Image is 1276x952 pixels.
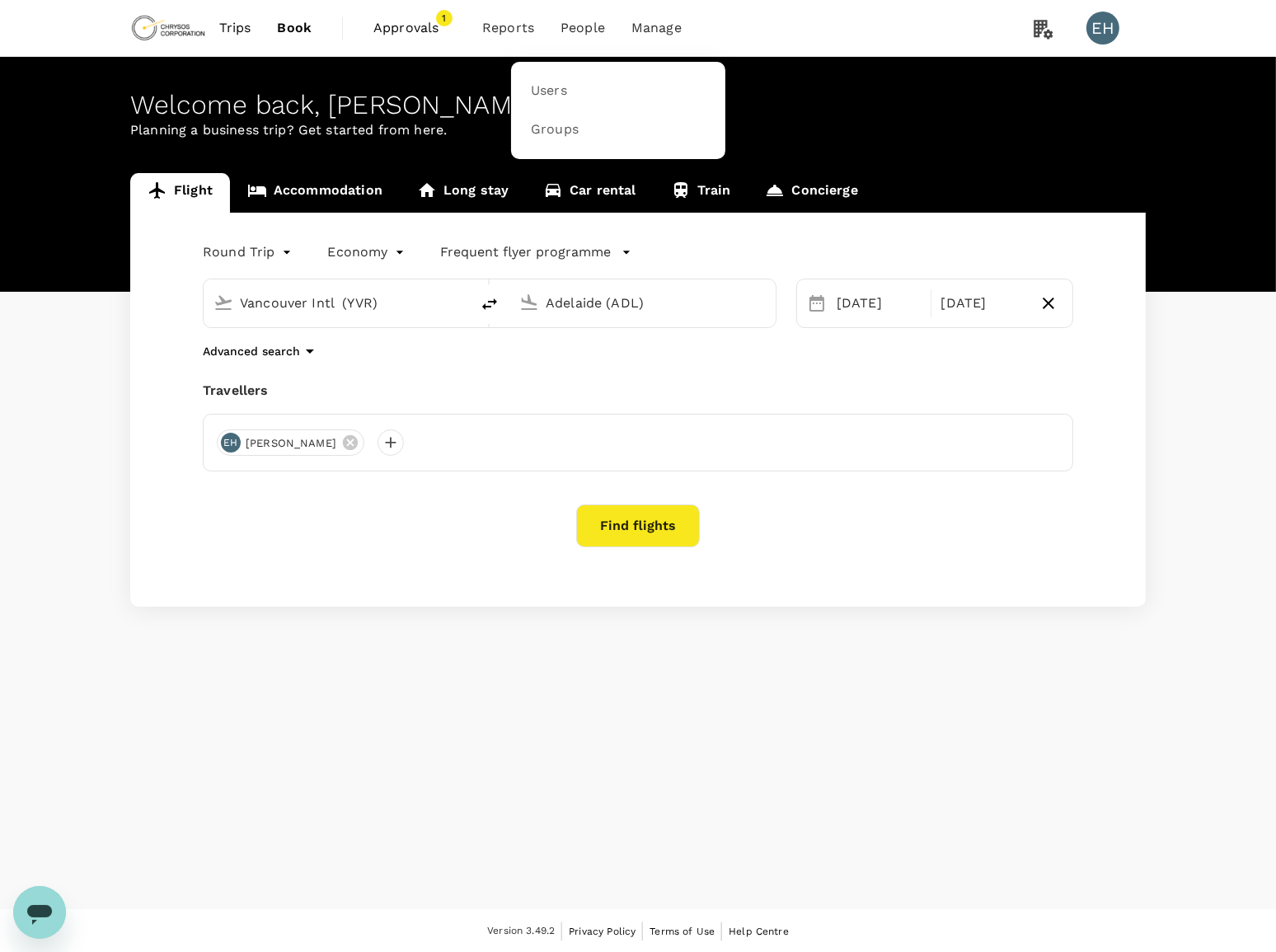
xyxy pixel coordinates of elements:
[531,120,579,139] span: Groups
[458,301,462,304] button: Open
[729,926,789,937] span: Help Centre
[203,239,295,265] div: Round Trip
[277,18,312,38] span: Book
[203,381,1073,401] div: Travellers
[441,242,631,262] button: Frequent flyer programme
[236,435,346,452] span: [PERSON_NAME]
[470,284,509,324] button: delete
[400,173,526,213] a: Long stay
[935,287,1032,320] div: [DATE]
[729,922,789,940] a: Help Centre
[130,173,230,213] a: Flight
[1086,12,1119,45] div: EH
[521,72,715,110] a: Users
[13,886,66,939] iframe: Button to launch messaging window
[631,18,682,38] span: Manage
[436,10,453,26] span: 1
[650,926,715,937] span: Terms of Use
[569,926,636,937] span: Privacy Policy
[130,90,1146,120] div: Welcome back , [PERSON_NAME] .
[654,173,748,213] a: Train
[569,922,636,940] a: Privacy Policy
[221,433,241,453] div: EH
[203,343,300,359] p: Advanced search
[764,301,767,304] button: Open
[830,287,927,320] div: [DATE]
[203,341,320,361] button: Advanced search
[487,923,555,940] span: Version 3.49.2
[217,429,364,456] div: EH[PERSON_NAME]
[546,290,741,316] input: Going to
[441,242,612,262] p: Frequent flyer programme
[531,82,567,101] span: Users
[526,173,654,213] a: Car rental
[561,18,605,38] span: People
[219,18,251,38] span: Trips
[482,18,534,38] span: Reports
[650,922,715,940] a: Terms of Use
[748,173,875,213] a: Concierge
[576,504,700,547] button: Find flights
[230,173,400,213] a: Accommodation
[521,110,715,149] a: Groups
[373,18,456,38] span: Approvals
[328,239,408,265] div: Economy
[240,290,435,316] input: Depart from
[130,120,1146,140] p: Planning a business trip? Get started from here.
[130,10,206,46] img: Chrysos Corporation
